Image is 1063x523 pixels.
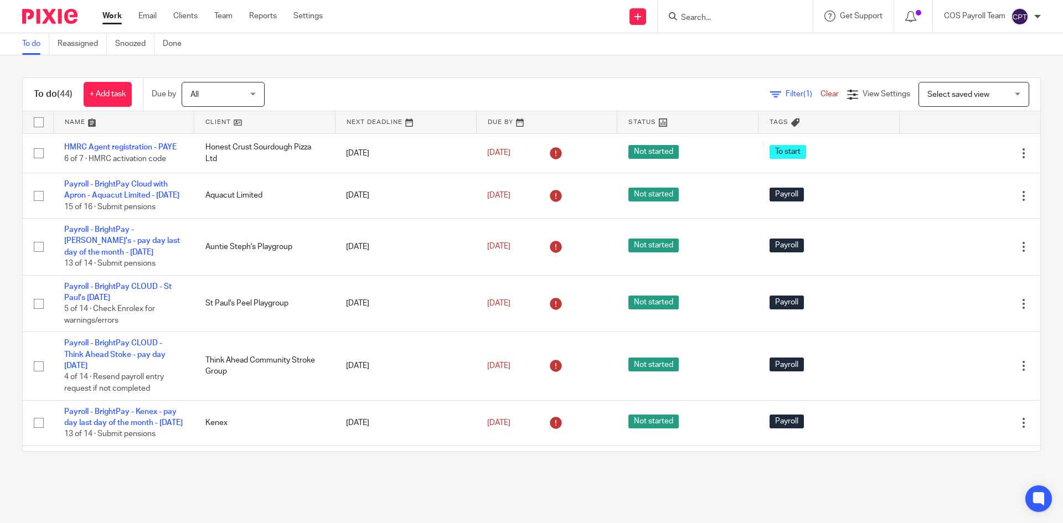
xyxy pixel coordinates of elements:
span: Not started [628,358,679,371]
a: Payroll - BrightPay CLOUD - St Paul's [DATE] [64,283,172,302]
span: [DATE] [487,243,510,251]
a: Clients [173,11,198,22]
a: Work [102,11,122,22]
td: [DATE] [335,332,476,400]
span: 4 of 14 · Resend payroll entry request if not completed [64,374,164,393]
span: Payroll [770,296,804,309]
span: 15 of 16 · Submit pensions [64,203,156,211]
img: svg%3E [1011,8,1029,25]
span: Not started [628,188,679,201]
a: Settings [293,11,323,22]
span: Payroll [770,358,804,371]
span: Not started [628,239,679,252]
td: Aquacut Limited [194,173,336,218]
a: Email [138,11,157,22]
span: [DATE] [487,149,510,157]
span: Payroll [770,415,804,428]
td: Auntie Steph's Playgroup [194,219,336,276]
span: Get Support [840,12,883,20]
td: [DATE] [335,275,476,332]
h1: To do [34,89,73,100]
td: [DATE] [335,400,476,446]
a: Snoozed [115,33,154,55]
a: Payroll - BrightPay CLOUD - Think Ahead Stoke - pay day [DATE] [64,339,166,370]
td: [DATE] [335,219,476,276]
span: Select saved view [927,91,989,99]
td: St Paul's Peel Playgroup [194,275,336,332]
span: 5 of 14 · Check Enrolex for warnings/errors [64,305,155,325]
a: + Add task [84,82,132,107]
td: Thermal Management Solutions Group Limited [194,446,336,491]
a: Clear [821,90,839,98]
a: Payroll - BrightPay - [PERSON_NAME]'s - pay day last day of the month - [DATE] [64,226,180,256]
span: Not started [628,296,679,309]
span: To start [770,145,806,159]
input: Search [680,13,780,23]
a: Team [214,11,233,22]
p: COS Payroll Team [944,11,1005,22]
a: Payroll - BrightPay Cloud with Apron - Aquacut Limited - [DATE] [64,180,179,199]
td: [DATE] [335,173,476,218]
td: [DATE] [335,446,476,491]
span: [DATE] [487,299,510,307]
a: Done [163,33,190,55]
span: (44) [57,90,73,99]
a: Reports [249,11,277,22]
span: [DATE] [487,419,510,427]
span: [DATE] [487,362,510,370]
a: To do [22,33,49,55]
span: 13 of 14 · Submit pensions [64,260,156,267]
td: [DATE] [335,133,476,173]
span: Not started [628,145,679,159]
a: Reassigned [58,33,107,55]
span: Payroll [770,188,804,201]
td: Think Ahead Community Stroke Group [194,332,336,400]
span: Payroll [770,239,804,252]
span: Filter [786,90,821,98]
span: All [190,91,199,99]
span: [DATE] [487,191,510,199]
img: Pixie [22,9,78,24]
p: Due by [152,89,176,100]
span: View Settings [863,90,910,98]
td: Kenex [194,400,336,446]
span: Not started [628,415,679,428]
span: Tags [770,119,788,125]
span: (1) [803,90,812,98]
a: Payroll - BrightPay - Kenex - pay day last day of the month - [DATE] [64,408,183,427]
a: HMRC Agent registration - PAYE [64,143,177,151]
td: Honest Crust Sourdough Pizza Ltd [194,133,336,173]
span: 6 of 7 · HMRC activation code [64,155,166,163]
span: 13 of 14 · Submit pensions [64,430,156,438]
